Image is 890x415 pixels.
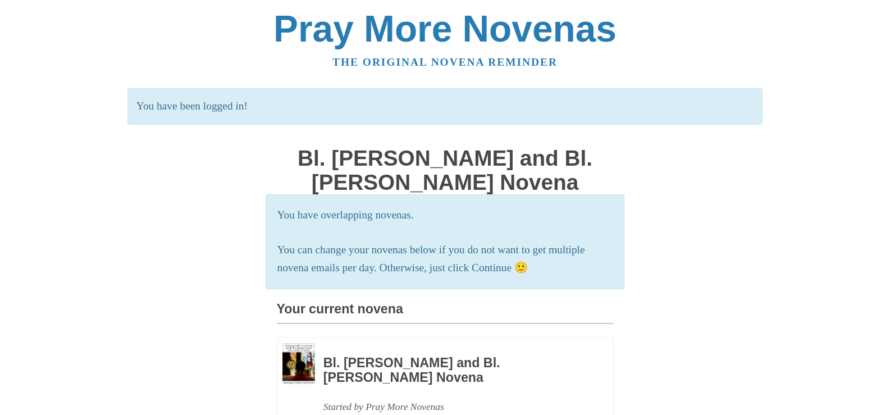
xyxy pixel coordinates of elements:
[273,8,617,49] a: Pray More Novenas
[277,147,614,194] h1: Bl. [PERSON_NAME] and Bl. [PERSON_NAME] Novena
[127,88,763,125] p: You have been logged in!
[277,241,613,278] p: You can change your novenas below if you do not want to get multiple novena emails per day. Other...
[277,302,614,324] h3: Your current novena
[323,356,583,385] h3: Bl. [PERSON_NAME] and Bl. [PERSON_NAME] Novena
[282,343,315,384] img: Novena image
[277,206,613,225] p: You have overlapping novenas.
[332,56,558,68] a: The original novena reminder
